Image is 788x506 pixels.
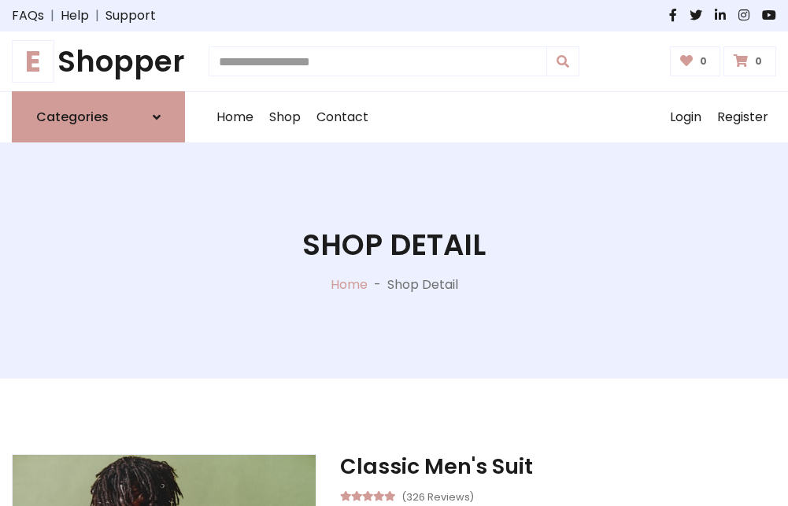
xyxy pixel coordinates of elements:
[36,109,109,124] h6: Categories
[331,275,368,294] a: Home
[696,54,711,68] span: 0
[61,6,89,25] a: Help
[723,46,776,76] a: 0
[751,54,766,68] span: 0
[44,6,61,25] span: |
[12,44,185,79] h1: Shopper
[302,227,486,262] h1: Shop Detail
[209,92,261,142] a: Home
[89,6,105,25] span: |
[368,275,387,294] p: -
[12,44,185,79] a: EShopper
[340,454,776,479] h3: Classic Men's Suit
[105,6,156,25] a: Support
[401,486,474,505] small: (326 Reviews)
[12,91,185,142] a: Categories
[261,92,309,142] a: Shop
[12,40,54,83] span: E
[709,92,776,142] a: Register
[12,6,44,25] a: FAQs
[309,92,376,142] a: Contact
[662,92,709,142] a: Login
[387,275,458,294] p: Shop Detail
[670,46,721,76] a: 0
